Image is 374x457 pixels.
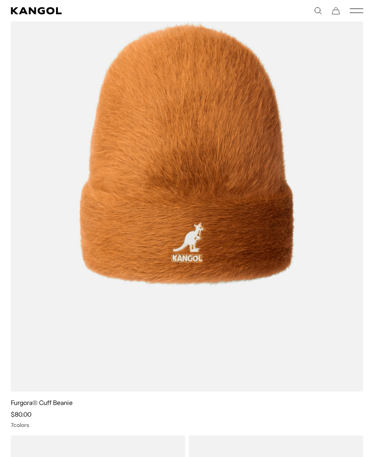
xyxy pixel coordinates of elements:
[11,422,363,428] div: 7 colors
[350,7,363,15] button: Mobile Menu
[11,410,31,418] span: $80.00
[314,7,322,15] summary: Search here
[332,7,340,15] button: Cart
[11,7,187,14] a: Kangol
[11,399,73,407] a: Furgora® Cuff Beanie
